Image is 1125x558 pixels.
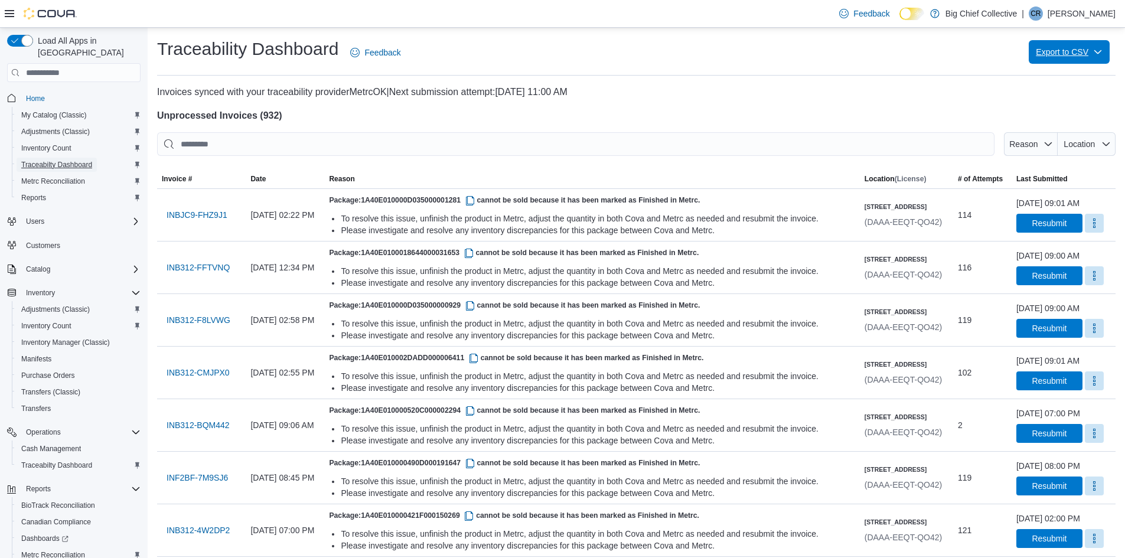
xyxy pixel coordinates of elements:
[958,174,1003,184] span: # of Attempts
[157,169,246,188] button: Invoice #
[865,375,942,384] span: (DAAA-EEQT-QO42)
[1085,214,1104,233] button: More
[12,514,145,530] button: Canadian Compliance
[17,319,76,333] a: Inventory Count
[246,361,324,384] div: [DATE] 02:55 PM
[17,141,76,155] a: Inventory Count
[1016,355,1080,367] div: [DATE] 09:01 AM
[246,169,324,188] button: Date
[17,458,97,472] a: Traceabilty Dashboard
[2,481,145,497] button: Reports
[17,174,141,188] span: Metrc Reconciliation
[246,308,324,332] div: [DATE] 02:58 PM
[17,335,141,350] span: Inventory Manager (Classic)
[167,262,230,273] span: INB312-FFTVNQ
[21,160,92,169] span: Traceabilty Dashboard
[246,518,324,542] div: [DATE] 07:00 PM
[26,428,61,437] span: Operations
[17,302,94,316] a: Adjustments (Classic)
[1029,6,1043,21] div: Cindi Rojas
[17,368,141,383] span: Purchase Orders
[1032,375,1067,387] span: Resubmit
[329,456,855,471] h5: Package: cannot be sold because it has been marked as Finished in Metrc.
[17,108,141,122] span: My Catalog (Classic)
[1058,132,1116,156] button: Location
[21,214,141,229] span: Users
[21,193,46,203] span: Reports
[17,191,51,205] a: Reports
[17,515,141,529] span: Canadian Compliance
[958,523,971,537] span: 121
[12,440,145,457] button: Cash Management
[21,501,95,510] span: BioTrack Reconciliation
[958,366,971,380] span: 102
[865,465,942,474] h6: [STREET_ADDRESS]
[12,107,145,123] button: My Catalog (Classic)
[12,384,145,400] button: Transfers (Classic)
[1022,6,1024,21] p: |
[17,515,96,529] a: Canadian Compliance
[12,367,145,384] button: Purchase Orders
[17,368,80,383] a: Purchase Orders
[167,367,230,378] span: INB312-CMJPX0
[834,2,894,25] a: Feedback
[246,256,324,279] div: [DATE] 12:34 PM
[865,254,942,264] h6: [STREET_ADDRESS]
[341,540,855,552] div: Please investigate and resolve any inventory discrepancies for this package between Cova and Metrc.
[341,318,855,329] div: To resolve this issue, unfinish the product in Metrc, adjust the quantity in both Cova and Metrc ...
[21,92,50,106] a: Home
[17,442,141,456] span: Cash Management
[21,517,91,527] span: Canadian Compliance
[26,94,45,103] span: Home
[2,424,145,440] button: Operations
[21,444,81,453] span: Cash Management
[865,174,927,184] h5: Location
[899,20,900,21] span: Dark Mode
[21,305,90,314] span: Adjustments (Classic)
[12,301,145,318] button: Adjustments (Classic)
[1085,319,1104,338] button: More
[1085,529,1104,548] button: More
[157,37,338,61] h1: Traceability Dashboard
[341,277,855,289] div: Please investigate and resolve any inventory discrepancies for this package between Cova and Metrc.
[865,533,942,542] span: (DAAA-EEQT-QO42)
[1016,424,1082,443] button: Resubmit
[167,524,230,536] span: INB312-4W2DP2
[17,125,141,139] span: Adjustments (Classic)
[329,299,855,313] h5: Package: cannot be sold because it has been marked as Finished in Metrc.
[21,387,80,397] span: Transfers (Classic)
[1009,139,1038,149] span: Reason
[157,132,994,156] input: This is a search bar. After typing your query, hit enter to filter the results lower in the page.
[21,214,49,229] button: Users
[865,174,927,184] span: Location (License)
[21,286,141,300] span: Inventory
[958,313,971,327] span: 119
[12,400,145,417] button: Transfers
[865,202,942,211] h6: [STREET_ADDRESS]
[17,385,85,399] a: Transfers (Classic)
[21,262,55,276] button: Catalog
[17,531,141,546] span: Dashboards
[329,404,855,418] h5: Package: cannot be sold because it has been marked as Finished in Metrc.
[329,194,855,208] h5: Package: cannot be sold because it has been marked as Finished in Metrc.
[21,404,51,413] span: Transfers
[361,406,477,415] span: 1A40E010000520C000002294
[1032,428,1067,439] span: Resubmit
[1085,477,1104,495] button: More
[865,517,942,527] h6: [STREET_ADDRESS]
[17,319,141,333] span: Inventory Count
[246,466,324,490] div: [DATE] 08:45 PM
[21,143,71,153] span: Inventory Count
[246,203,324,227] div: [DATE] 02:22 PM
[853,8,889,19] span: Feedback
[162,361,234,384] button: INB312-CMJPX0
[1016,319,1082,338] button: Resubmit
[1016,371,1082,390] button: Resubmit
[21,534,69,543] span: Dashboards
[2,237,145,254] button: Customers
[162,308,235,332] button: INB312-F8LVWG
[21,177,85,186] span: Metrc Reconciliation
[17,335,115,350] a: Inventory Manager (Classic)
[329,351,855,366] h5: Package: cannot be sold because it has been marked as Finished in Metrc.
[12,457,145,474] button: Traceabilty Dashboard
